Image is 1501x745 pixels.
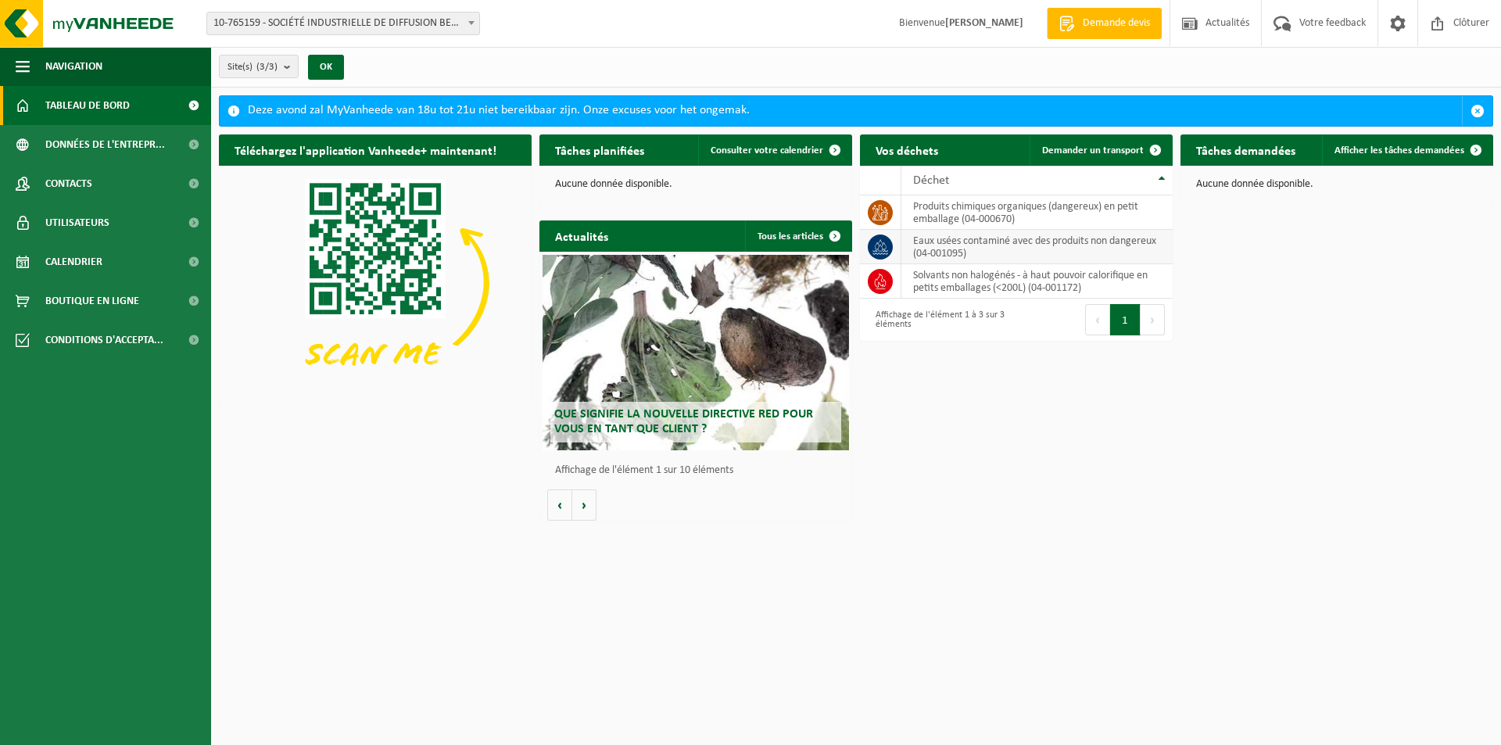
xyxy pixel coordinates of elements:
[206,12,480,35] span: 10-765159 - SOCIÉTÉ INDUSTRIELLE DE DIFFUSION BENELUX - SID - SAINTES
[945,17,1023,29] strong: [PERSON_NAME]
[1141,304,1165,335] button: Next
[45,321,163,360] span: Conditions d'accepta...
[1085,304,1110,335] button: Previous
[45,164,92,203] span: Contacts
[1322,134,1492,166] a: Afficher les tâches demandées
[901,264,1173,299] td: solvants non halogénés - à haut pouvoir calorifique en petits emballages (<200L) (04-001172)
[219,166,532,400] img: Download de VHEPlus App
[901,230,1173,264] td: eaux usées contaminé avec des produits non dangereux (04-001095)
[698,134,851,166] a: Consulter votre calendrier
[913,174,949,187] span: Déchet
[745,220,851,252] a: Tous les articles
[45,281,139,321] span: Boutique en ligne
[1196,179,1478,190] p: Aucune donnée disponible.
[555,179,836,190] p: Aucune donnée disponible.
[227,56,278,79] span: Site(s)
[256,62,278,72] count: (3/3)
[1030,134,1171,166] a: Demander un transport
[554,408,813,435] span: Que signifie la nouvelle directive RED pour vous en tant que client ?
[1079,16,1154,31] span: Demande devis
[539,220,624,251] h2: Actualités
[539,134,660,165] h2: Tâches planifiées
[45,86,130,125] span: Tableau de bord
[711,145,823,156] span: Consulter votre calendrier
[1047,8,1162,39] a: Demande devis
[543,255,849,450] a: Que signifie la nouvelle directive RED pour vous en tant que client ?
[901,195,1173,230] td: produits chimiques organiques (dangereux) en petit emballage (04-000670)
[248,96,1462,126] div: Deze avond zal MyVanheede van 18u tot 21u niet bereikbaar zijn. Onze excuses voor het ongemak.
[1334,145,1464,156] span: Afficher les tâches demandées
[219,55,299,78] button: Site(s)(3/3)
[1110,304,1141,335] button: 1
[860,134,954,165] h2: Vos déchets
[868,303,1008,337] div: Affichage de l'élément 1 à 3 sur 3 éléments
[572,489,596,521] button: Volgende
[45,125,165,164] span: Données de l'entrepr...
[45,203,109,242] span: Utilisateurs
[555,465,844,476] p: Affichage de l'élément 1 sur 10 éléments
[207,13,479,34] span: 10-765159 - SOCIÉTÉ INDUSTRIELLE DE DIFFUSION BENELUX - SID - SAINTES
[1180,134,1311,165] h2: Tâches demandées
[219,134,512,165] h2: Téléchargez l'application Vanheede+ maintenant!
[1042,145,1144,156] span: Demander un transport
[45,242,102,281] span: Calendrier
[45,47,102,86] span: Navigation
[308,55,344,80] button: OK
[547,489,572,521] button: Vorige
